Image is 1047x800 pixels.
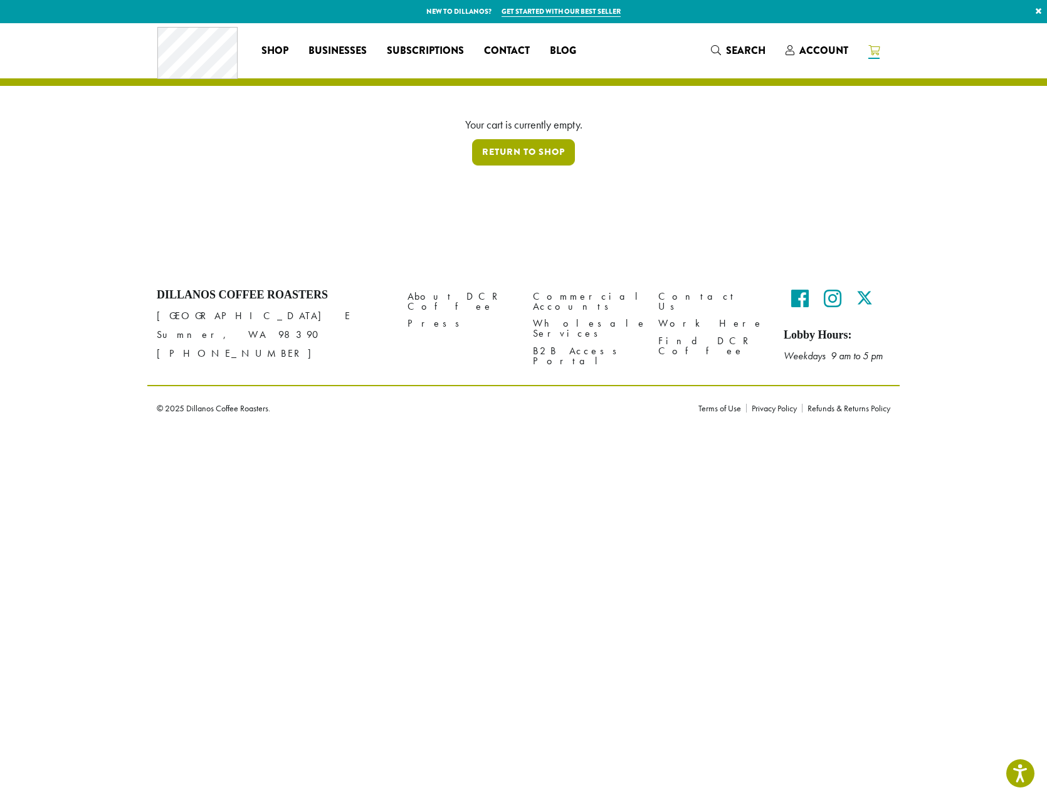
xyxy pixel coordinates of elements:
h5: Lobby Hours: [784,329,890,342]
a: Wholesale Services [533,315,639,342]
em: Weekdays 9 am to 5 pm [784,349,883,362]
a: Find DCR Coffee [658,332,765,359]
div: Your cart is currently empty. [166,116,881,133]
span: Blog [550,43,576,59]
a: Work Here [658,315,765,332]
a: Shop [251,41,298,61]
span: Businesses [308,43,367,59]
span: Search [726,43,766,58]
p: © 2025 Dillanos Coffee Roasters. [157,404,680,413]
span: Subscriptions [387,43,464,59]
a: Terms of Use [698,404,746,413]
a: B2B Access Portal [533,342,639,369]
a: Commercial Accounts [533,288,639,315]
h4: Dillanos Coffee Roasters [157,288,389,302]
a: About DCR Coffee [408,288,514,315]
span: Account [799,43,848,58]
p: [GEOGRAPHIC_DATA] E Sumner, WA 98390 [PHONE_NUMBER] [157,307,389,363]
span: Contact [484,43,530,59]
a: Refunds & Returns Policy [802,404,890,413]
a: Privacy Policy [746,404,802,413]
a: Get started with our best seller [502,6,621,17]
span: Shop [261,43,288,59]
a: Contact Us [658,288,765,315]
a: Return to shop [472,139,575,166]
a: Press [408,315,514,332]
a: Search [701,40,776,61]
